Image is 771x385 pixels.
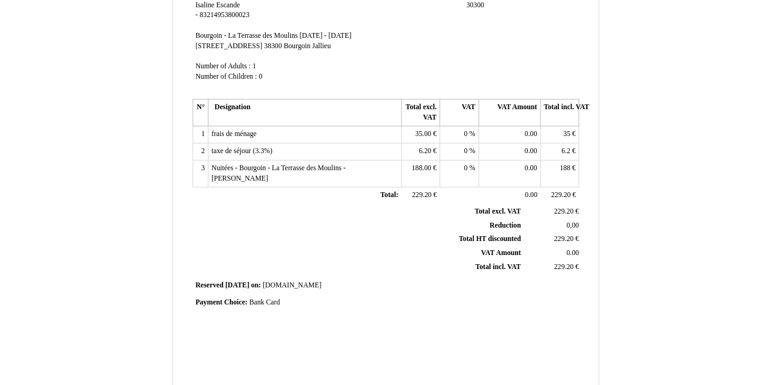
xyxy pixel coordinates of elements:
span: 0.00 [525,191,537,199]
span: Total incl. VAT [475,263,521,271]
span: 6.2 [561,147,570,155]
span: [DATE] - [DATE] [299,32,351,40]
span: 0.00 [525,130,537,138]
td: € [523,205,581,218]
td: € [541,126,579,143]
td: € [541,143,579,160]
span: 1 [252,62,256,70]
td: 3 [193,160,208,187]
span: 229.20 [554,207,574,215]
span: 0 [258,73,262,81]
span: 0.00 [566,249,578,257]
span: Payment Choice: [196,298,247,306]
span: 0.00 [525,147,537,155]
span: 229.20 [554,235,574,243]
span: Reserved [196,281,224,289]
th: VAT Amount [478,99,540,126]
td: € [401,143,439,160]
span: 35.00 [415,130,431,138]
td: € [401,126,439,143]
span: Bank Card [249,298,280,306]
span: 35 [563,130,570,138]
th: Designation [208,99,401,126]
span: 0 [464,147,467,155]
span: 0.00 [525,164,537,172]
span: 6.20 [419,147,431,155]
td: € [523,260,581,274]
span: Nuitées - Bourgoin - La Terrasse des Moulins - [PERSON_NAME] [211,164,346,182]
span: [DOMAIN_NAME] [263,281,321,289]
span: 188 [560,164,570,172]
span: 0 [464,130,467,138]
span: Reduction [489,221,521,229]
td: € [523,232,581,246]
span: 229.20 [412,191,432,199]
span: Total HT discounted [458,235,521,243]
span: Total: [380,191,398,199]
span: 229.20 [554,263,574,271]
th: VAT [440,99,478,126]
td: % [440,126,478,143]
span: 0 [464,164,467,172]
td: 1 [193,126,208,143]
span: - [196,11,198,19]
span: [STREET_ADDRESS] [196,42,263,50]
td: % [440,160,478,187]
th: N° [193,99,208,126]
span: taxe de séjour (3.3%) [211,147,272,155]
span: Total excl. VAT [475,207,521,215]
span: Isaline [196,1,215,9]
td: % [440,143,478,160]
span: [DATE] [226,281,249,289]
span: 188.00 [411,164,431,172]
td: € [541,187,579,204]
th: Total excl. VAT [401,99,439,126]
td: € [401,160,439,187]
th: Total incl. VAT [541,99,579,126]
span: Escande [216,1,240,9]
span: frais de ménage [211,130,257,138]
span: 229.20 [551,191,570,199]
span: VAT Amount [481,249,521,257]
span: on: [251,281,261,289]
span: Bourgoin - La Terrasse des Moulins [196,32,298,40]
span: Number of Children : [196,73,257,81]
span: 83214953800023 [199,11,249,19]
span: 0,00 [566,221,578,229]
span: 38300 [264,42,282,50]
span: 30300 [466,1,484,9]
td: € [401,187,439,204]
td: € [541,160,579,187]
span: Bourgoin Jallieu [283,42,330,50]
td: 2 [193,143,208,160]
span: Number of Adults : [196,62,251,70]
